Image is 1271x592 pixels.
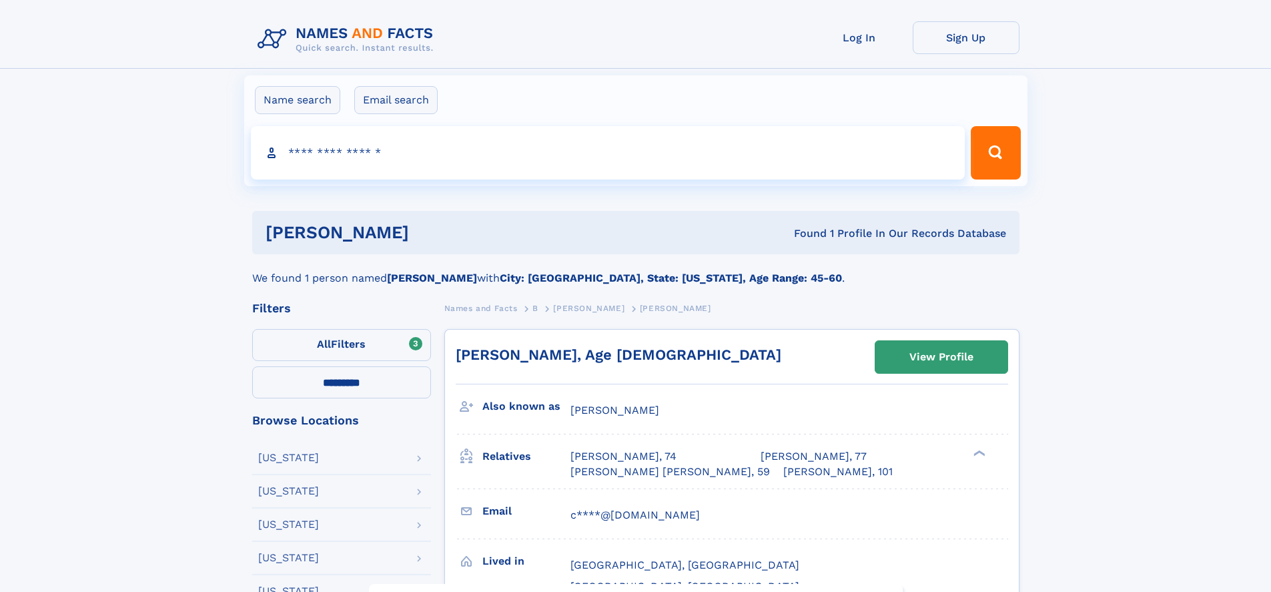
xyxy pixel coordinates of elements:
div: [US_STATE] [258,553,319,563]
a: [PERSON_NAME], Age [DEMOGRAPHIC_DATA] [456,346,781,363]
div: ❯ [970,449,986,458]
b: City: [GEOGRAPHIC_DATA], State: [US_STATE], Age Range: 45-60 [500,272,842,284]
span: [PERSON_NAME] [640,304,711,313]
h3: Also known as [482,395,570,418]
div: [US_STATE] [258,486,319,497]
h3: Relatives [482,445,570,468]
a: [PERSON_NAME], 77 [761,449,867,464]
span: [GEOGRAPHIC_DATA], [GEOGRAPHIC_DATA] [570,559,799,571]
h3: Lived in [482,550,570,573]
b: [PERSON_NAME] [387,272,477,284]
a: Log In [806,21,913,54]
img: Logo Names and Facts [252,21,444,57]
h3: Email [482,500,570,523]
div: View Profile [909,342,973,372]
a: View Profile [875,341,1007,373]
a: [PERSON_NAME], 74 [570,449,677,464]
h1: [PERSON_NAME] [266,224,602,241]
div: Filters [252,302,431,314]
div: Browse Locations [252,414,431,426]
label: Filters [252,329,431,361]
div: [US_STATE] [258,453,319,463]
button: Search Button [971,126,1020,180]
a: [PERSON_NAME], 101 [783,465,893,479]
span: All [317,338,331,350]
span: [PERSON_NAME] [553,304,624,313]
a: [PERSON_NAME] [PERSON_NAME], 59 [570,465,770,479]
label: Email search [354,86,438,114]
a: Sign Up [913,21,1019,54]
label: Name search [255,86,340,114]
input: search input [251,126,965,180]
div: [US_STATE] [258,519,319,530]
div: We found 1 person named with . [252,254,1019,286]
a: [PERSON_NAME] [553,300,624,316]
div: Found 1 Profile In Our Records Database [601,226,1006,241]
a: B [532,300,538,316]
span: [PERSON_NAME] [570,404,659,416]
span: B [532,304,538,313]
a: Names and Facts [444,300,518,316]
